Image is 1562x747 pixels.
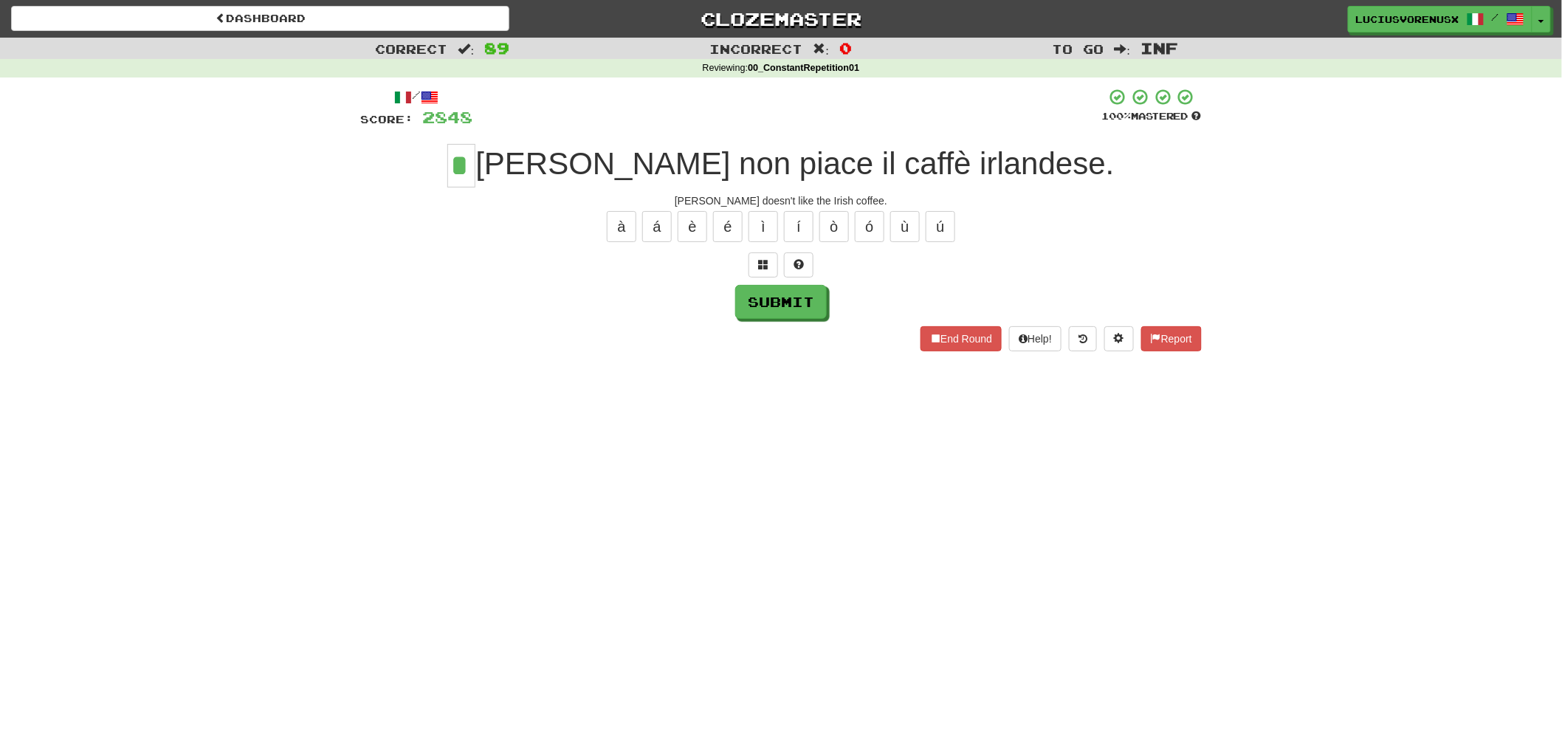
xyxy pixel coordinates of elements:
[1348,6,1532,32] a: LuciusVorenusX /
[1140,39,1178,57] span: Inf
[1101,110,1131,122] span: 100 %
[607,211,636,242] button: à
[839,39,852,57] span: 0
[484,39,509,57] span: 89
[678,211,707,242] button: è
[735,285,827,319] button: Submit
[748,63,859,73] strong: 00_ConstantRepetition01
[11,6,509,31] a: Dashboard
[1101,110,1202,123] div: Mastered
[749,211,778,242] button: ì
[921,326,1002,351] button: End Round
[458,43,475,55] span: :
[1141,326,1202,351] button: Report
[713,211,743,242] button: é
[1053,41,1104,56] span: To go
[1069,326,1097,351] button: Round history (alt+y)
[1492,12,1499,22] span: /
[926,211,955,242] button: ú
[422,108,472,126] span: 2848
[531,6,1030,32] a: Clozemaster
[376,41,448,56] span: Correct
[1356,13,1459,26] span: LuciusVorenusX
[855,211,884,242] button: ó
[360,193,1202,208] div: [PERSON_NAME] doesn't like the Irish coffee.
[360,88,472,106] div: /
[819,211,849,242] button: ò
[710,41,803,56] span: Incorrect
[360,113,413,125] span: Score:
[813,43,830,55] span: :
[1115,43,1131,55] span: :
[749,252,778,278] button: Switch sentence to multiple choice alt+p
[642,211,672,242] button: á
[784,211,813,242] button: í
[475,146,1114,181] span: [PERSON_NAME] non piace il caffè irlandese.
[890,211,920,242] button: ù
[784,252,813,278] button: Single letter hint - you only get 1 per sentence and score half the points! alt+h
[1009,326,1062,351] button: Help!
